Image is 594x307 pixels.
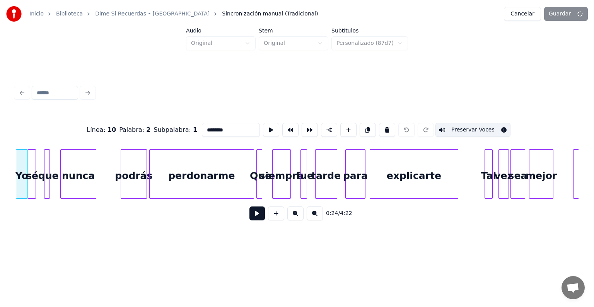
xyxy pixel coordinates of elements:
[259,28,328,33] label: Stem
[108,126,116,133] span: 10
[119,125,150,135] div: Palabra :
[222,10,318,18] span: Sincronización manual (Tradicional)
[56,10,83,18] a: Biblioteca
[435,123,510,137] button: Toggle
[6,6,22,22] img: youka
[340,210,352,217] span: 4:22
[331,28,408,33] label: Subtítulos
[29,10,318,18] nav: breadcrumb
[29,10,44,18] a: Inicio
[562,276,585,299] div: Chat abierto
[326,210,345,217] div: /
[87,125,116,135] div: Línea :
[146,126,150,133] span: 2
[193,126,197,133] span: 1
[326,210,338,217] span: 0:24
[504,7,541,21] button: Cancelar
[186,28,256,33] label: Audio
[95,10,210,18] a: Dime Si Recuerdas • [GEOGRAPHIC_DATA]
[154,125,197,135] div: Subpalabra :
